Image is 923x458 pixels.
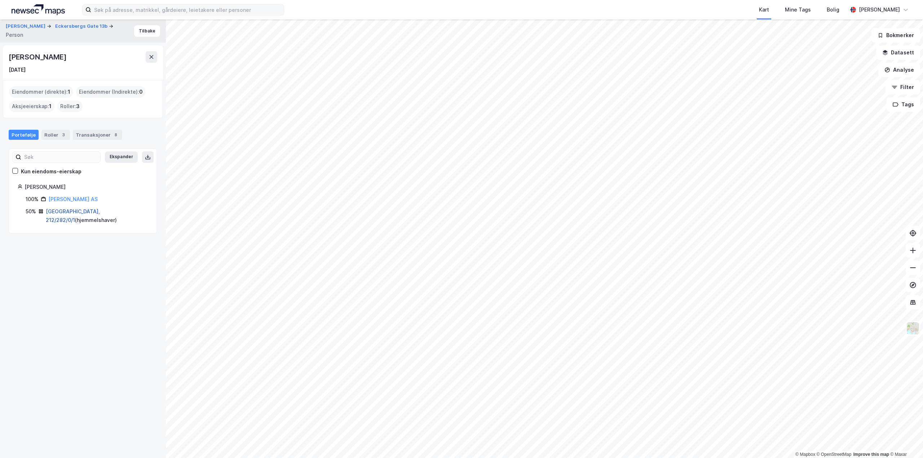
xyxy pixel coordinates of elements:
[6,23,47,30] button: [PERSON_NAME]
[68,88,70,96] span: 1
[859,5,900,14] div: [PERSON_NAME]
[46,208,100,223] a: [GEOGRAPHIC_DATA], 212/282/0/1
[25,183,148,191] div: [PERSON_NAME]
[57,101,83,112] div: Roller :
[759,5,769,14] div: Kart
[91,4,284,15] input: Søk på adresse, matrikkel, gårdeiere, leietakere eller personer
[876,45,920,60] button: Datasett
[12,4,65,15] img: logo.a4113a55bc3d86da70a041830d287a7e.svg
[9,51,68,63] div: [PERSON_NAME]
[55,23,109,30] button: Eckersbergs Gate 13b
[26,207,36,216] div: 50%
[76,102,80,111] span: 3
[76,86,146,98] div: Eiendommer (Indirekte) :
[871,28,920,43] button: Bokmerker
[139,88,143,96] span: 0
[73,130,122,140] div: Transaksjoner
[853,452,889,457] a: Improve this map
[795,452,815,457] a: Mapbox
[886,80,920,94] button: Filter
[48,196,98,202] a: [PERSON_NAME] AS
[785,5,811,14] div: Mine Tags
[21,152,100,163] input: Søk
[112,131,119,138] div: 8
[9,86,73,98] div: Eiendommer (direkte) :
[6,31,23,39] div: Person
[827,5,839,14] div: Bolig
[9,130,39,140] div: Portefølje
[9,66,26,74] div: [DATE]
[906,321,920,335] img: Z
[49,102,52,111] span: 1
[46,207,148,224] div: ( hjemmelshaver )
[105,151,138,163] button: Ekspander
[21,167,81,176] div: Kun eiendoms-eierskap
[41,130,70,140] div: Roller
[60,131,67,138] div: 3
[887,97,920,112] button: Tags
[878,63,920,77] button: Analyse
[817,452,852,457] a: OpenStreetMap
[9,101,54,112] div: Aksjeeierskap :
[26,195,39,204] div: 100%
[134,25,160,37] button: Tilbake
[887,423,923,458] iframe: Chat Widget
[887,423,923,458] div: Kontrollprogram for chat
